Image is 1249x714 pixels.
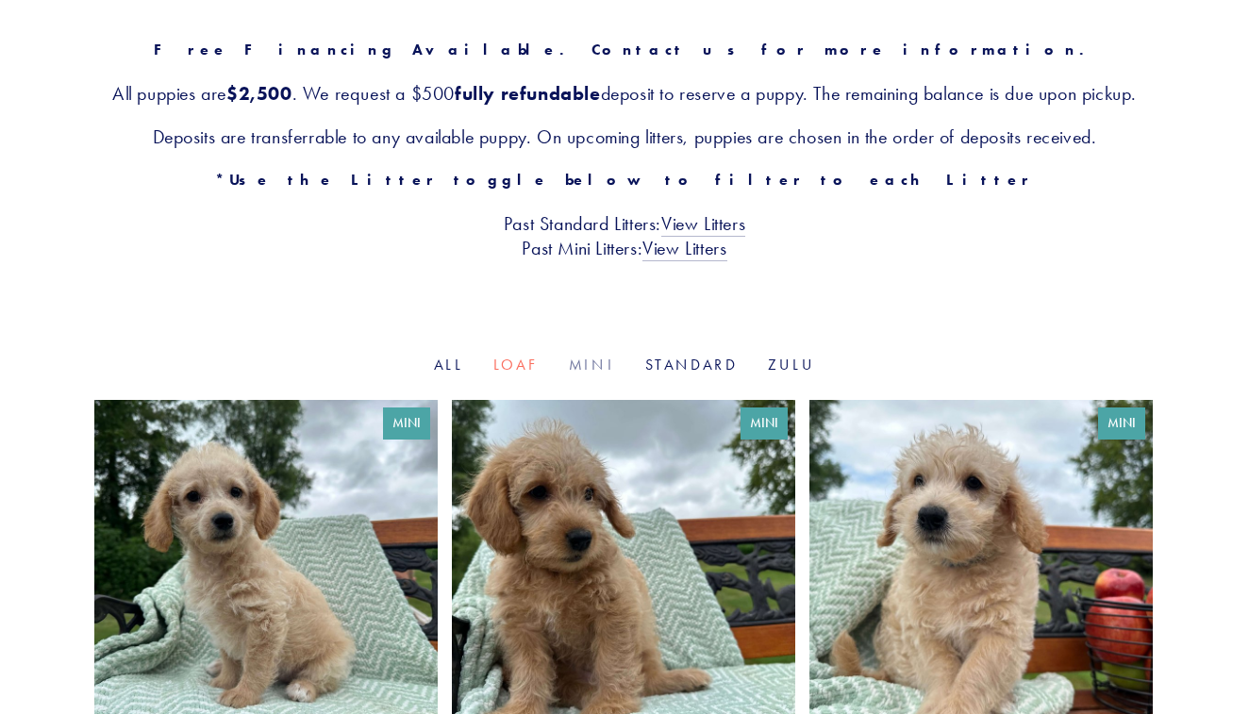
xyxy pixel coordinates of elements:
[661,212,745,237] a: View Litters
[94,211,1155,260] h3: Past Standard Litters: Past Mini Litters:
[226,82,292,105] strong: $2,500
[154,41,1096,58] strong: Free Financing Available. Contact us for more information.
[94,81,1155,106] h3: All puppies are . We request a $500 deposit to reserve a puppy. The remaining balance is due upon...
[642,237,726,261] a: View Litters
[455,82,601,105] strong: fully refundable
[493,356,539,374] a: Loaf
[434,356,463,374] a: All
[94,125,1155,149] h3: Deposits are transferrable to any available puppy. On upcoming litters, puppies are chosen in the...
[569,356,615,374] a: Mini
[215,171,1033,189] strong: *Use the Litter toggle below to filter to each Litter
[645,356,738,374] a: Standard
[768,356,815,374] a: Zulu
